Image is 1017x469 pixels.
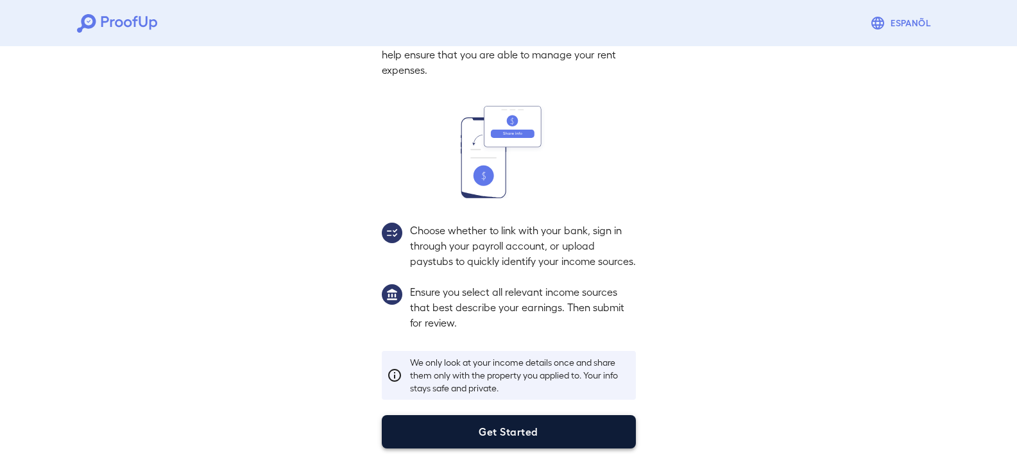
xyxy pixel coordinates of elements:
p: Choose whether to link with your bank, sign in through your payroll account, or upload paystubs t... [410,223,636,269]
p: In this step, you'll share your income sources with us to help ensure that you are able to manage... [382,31,636,78]
p: Ensure you select all relevant income sources that best describe your earnings. Then submit for r... [410,284,636,330]
img: group2.svg [382,223,402,243]
button: Get Started [382,415,636,448]
p: We only look at your income details once and share them only with the property you applied to. Yo... [410,356,631,395]
img: transfer_money.svg [461,106,557,198]
img: group1.svg [382,284,402,305]
button: Espanõl [865,10,940,36]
